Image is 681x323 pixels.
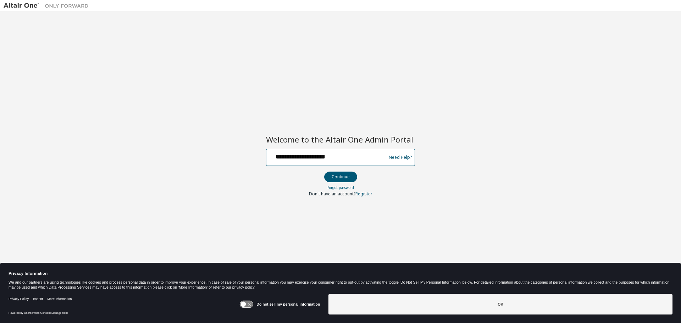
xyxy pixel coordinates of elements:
button: Continue [324,172,357,182]
img: Altair One [4,2,92,9]
a: Need Help? [389,157,412,157]
a: Register [355,191,372,197]
h2: Welcome to the Altair One Admin Portal [266,134,415,144]
a: Forgot password [327,185,354,190]
span: Don't have an account? [309,191,355,197]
